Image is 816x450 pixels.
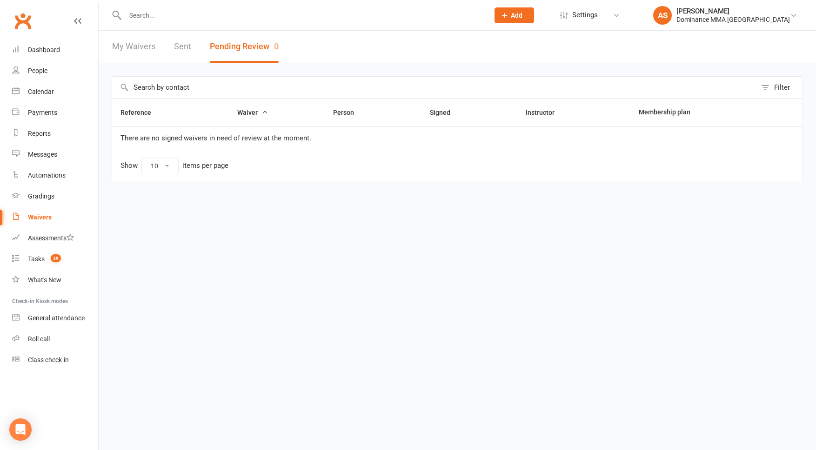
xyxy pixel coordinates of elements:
a: General attendance kiosk mode [12,308,98,329]
span: Settings [572,5,598,26]
a: Tasks 39 [12,249,98,270]
div: Class check-in [28,356,69,364]
button: Instructor [526,107,565,118]
div: [PERSON_NAME] [676,7,790,15]
div: Waivers [28,213,52,221]
span: 39 [51,254,61,262]
div: People [28,67,47,74]
a: Waivers [12,207,98,228]
div: Dashboard [28,46,60,53]
span: 0 [274,41,279,51]
button: Reference [120,107,161,118]
div: Dominance MMA [GEOGRAPHIC_DATA] [676,15,790,24]
a: Roll call [12,329,98,350]
a: What's New [12,270,98,291]
a: Calendar [12,81,98,102]
div: Messages [28,151,57,158]
a: Sent [174,31,191,63]
span: Reference [120,109,161,116]
a: My Waivers [112,31,155,63]
div: Automations [28,172,66,179]
div: Gradings [28,192,54,200]
a: Clubworx [11,9,34,33]
button: Waiver [237,107,268,118]
a: Gradings [12,186,98,207]
span: Signed [430,109,461,116]
a: Reports [12,123,98,144]
button: Filter [756,77,803,98]
div: Tasks [28,255,45,263]
span: Person [333,109,364,116]
div: Filter [774,82,790,93]
input: Search... [122,9,482,22]
button: Pending Review0 [210,31,279,63]
a: Assessments [12,228,98,249]
button: Signed [430,107,461,118]
div: General attendance [28,314,85,322]
div: items per page [182,162,228,170]
input: Search by contact [112,77,756,98]
div: Payments [28,109,57,116]
button: Add [495,7,534,23]
button: Person [333,107,364,118]
div: Assessments [28,234,74,242]
div: Calendar [28,88,54,95]
td: There are no signed waivers in need of review at the moment. [112,126,803,150]
span: Waiver [237,109,268,116]
a: People [12,60,98,81]
div: What's New [28,276,61,284]
div: Open Intercom Messenger [9,418,32,441]
a: Payments [12,102,98,123]
div: AS [653,6,672,25]
a: Dashboard [12,40,98,60]
span: Add [511,12,522,19]
div: Reports [28,130,51,137]
a: Automations [12,165,98,186]
span: Instructor [526,109,565,116]
div: Show [120,158,228,174]
div: Roll call [28,335,50,343]
th: Membership plan [630,99,769,126]
a: Messages [12,144,98,165]
a: Class kiosk mode [12,350,98,371]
